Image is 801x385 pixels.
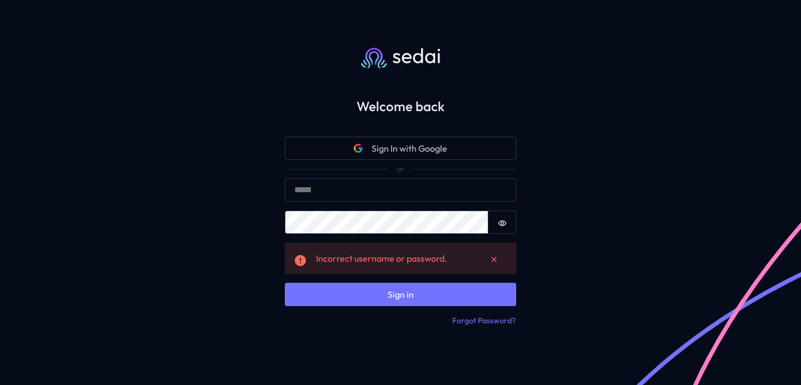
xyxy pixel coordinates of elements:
[285,283,516,306] button: Sign in
[488,211,516,234] button: Show password
[481,249,507,267] button: Dismiss alert
[354,144,363,153] svg: Google icon
[452,315,516,327] button: Forgot Password?
[316,252,472,265] div: Incorrect username or password.
[285,137,516,160] button: Google iconSign In with Google
[372,142,447,155] span: Sign In with Google
[267,98,534,114] h2: Welcome back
